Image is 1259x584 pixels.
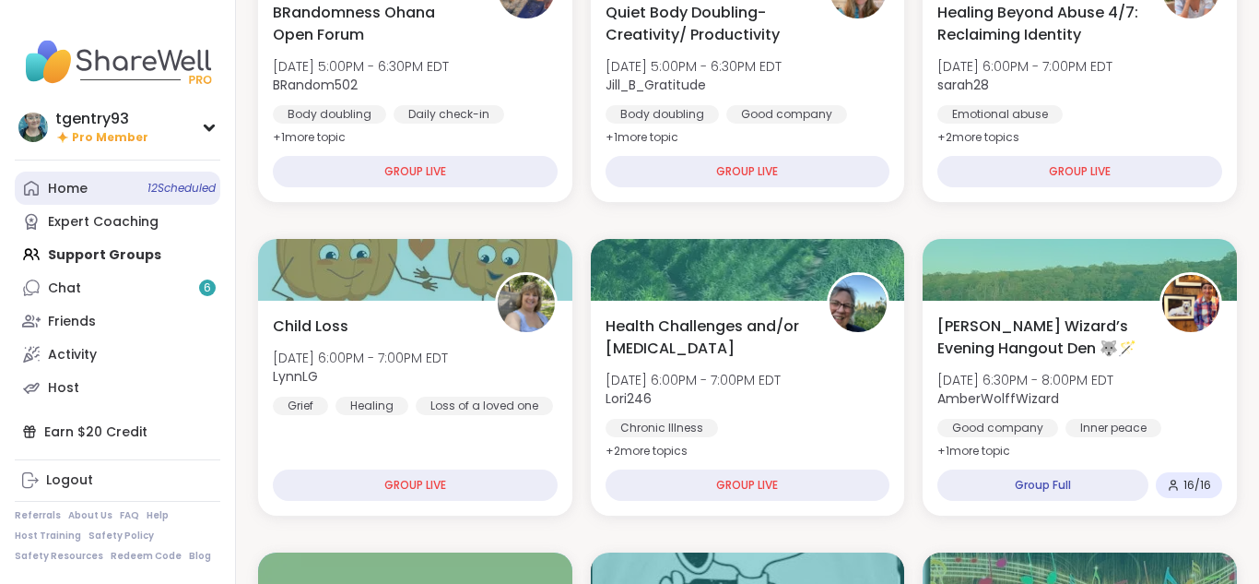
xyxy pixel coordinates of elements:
[726,105,847,124] div: Good company
[48,379,79,398] div: Host
[606,316,807,360] span: Health Challenges and/or [MEDICAL_DATA]
[937,2,1139,46] span: Healing Beyond Abuse 4/7: Reclaiming Identity
[606,76,706,94] b: Jill_B_Gratitude
[15,271,220,304] a: Chat6
[18,113,48,142] img: tgentry93
[147,509,169,522] a: Help
[273,367,318,386] b: LynnLG
[273,105,386,124] div: Body doubling
[15,172,220,205] a: Home12Scheduled
[606,371,781,389] span: [DATE] 6:00PM - 7:00PM EDT
[273,397,328,415] div: Grief
[273,156,558,187] div: GROUP LIVE
[15,30,220,94] img: ShareWell Nav Logo
[606,105,719,124] div: Body doubling
[15,415,220,448] div: Earn $20 Credit
[120,509,139,522] a: FAQ
[88,530,154,542] a: Safety Policy
[273,349,448,367] span: [DATE] 6:00PM - 7:00PM EDT
[606,389,652,408] b: Lori246
[15,205,220,238] a: Expert Coaching
[937,156,1222,187] div: GROUP LIVE
[937,316,1139,360] span: [PERSON_NAME] Wizard’s Evening Hangout Den 🐺🪄
[189,550,211,563] a: Blog
[335,397,408,415] div: Healing
[15,550,103,563] a: Safety Resources
[1183,478,1211,493] span: 16 / 16
[273,2,475,46] span: BRandomness Ohana Open Forum
[55,109,148,129] div: tgentry93
[15,530,81,542] a: Host Training
[147,181,216,196] span: 12 Scheduled
[273,316,348,338] span: Child Loss
[937,105,1063,124] div: Emotional abuse
[48,313,96,331] div: Friends
[1162,275,1219,332] img: AmberWolffWizard
[273,470,558,501] div: GROUP LIVE
[111,550,182,563] a: Redeem Code
[46,471,93,490] div: Logout
[72,130,148,146] span: Pro Member
[15,509,61,522] a: Referrals
[273,76,358,94] b: BRandom502
[606,156,890,187] div: GROUP LIVE
[273,57,449,76] span: [DATE] 5:00PM - 6:30PM EDT
[937,76,989,94] b: sarah28
[394,105,504,124] div: Daily check-in
[68,509,112,522] a: About Us
[606,57,782,76] span: [DATE] 5:00PM - 6:30PM EDT
[830,275,887,332] img: Lori246
[937,57,1112,76] span: [DATE] 6:00PM - 7:00PM EDT
[48,213,159,232] div: Expert Coaching
[48,346,97,364] div: Activity
[204,280,211,296] span: 6
[606,470,890,501] div: GROUP LIVE
[1065,419,1161,437] div: Inner peace
[48,180,88,198] div: Home
[937,470,1148,501] div: Group Full
[606,2,807,46] span: Quiet Body Doubling- Creativity/ Productivity
[498,275,555,332] img: LynnLG
[937,371,1113,389] span: [DATE] 6:30PM - 8:00PM EDT
[15,371,220,404] a: Host
[606,419,718,437] div: Chronic Illness
[937,389,1059,408] b: AmberWolffWizard
[15,338,220,371] a: Activity
[15,304,220,338] a: Friends
[416,397,553,415] div: Loss of a loved one
[15,464,220,497] a: Logout
[48,280,81,298] div: Chat
[937,419,1058,437] div: Good company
